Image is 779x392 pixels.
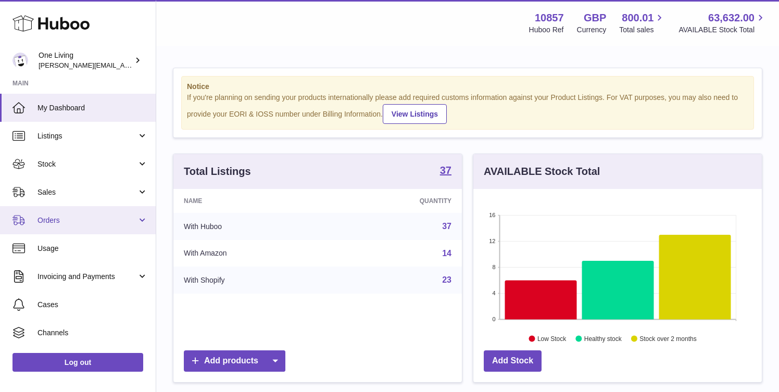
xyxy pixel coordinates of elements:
text: 8 [492,264,495,270]
div: Huboo Ref [529,25,564,35]
div: One Living [39,50,132,70]
span: AVAILABLE Stock Total [679,25,767,35]
text: 12 [489,238,495,244]
span: Invoicing and Payments [37,272,137,282]
a: 63,632.00 AVAILABLE Stock Total [679,11,767,35]
a: 14 [442,249,451,258]
a: 800.01 Total sales [619,11,665,35]
strong: 37 [440,165,451,175]
span: 800.01 [622,11,654,25]
span: [PERSON_NAME][EMAIL_ADDRESS][DOMAIN_NAME] [39,61,209,69]
span: Sales [37,187,137,197]
text: 16 [489,212,495,218]
text: 0 [492,316,495,322]
a: Add Stock [484,350,542,372]
span: Listings [37,131,137,141]
a: 37 [440,165,451,178]
span: 63,632.00 [708,11,755,25]
strong: Notice [187,82,748,92]
span: Total sales [619,25,665,35]
span: My Dashboard [37,103,148,113]
span: Usage [37,244,148,254]
img: Jessica@oneliving.com [12,53,28,68]
text: Healthy stock [584,335,622,342]
text: Stock over 2 months [639,335,696,342]
div: Currency [577,25,607,35]
span: Channels [37,328,148,338]
h3: Total Listings [184,165,251,179]
strong: 10857 [535,11,564,25]
a: Log out [12,353,143,372]
text: Low Stock [537,335,567,342]
td: With Huboo [173,213,331,240]
h3: AVAILABLE Stock Total [484,165,600,179]
span: Orders [37,216,137,225]
a: Add products [184,350,285,372]
strong: GBP [584,11,606,25]
a: View Listings [383,104,447,124]
th: Name [173,189,331,213]
span: Stock [37,159,137,169]
a: 37 [442,222,451,231]
div: If you're planning on sending your products internationally please add required customs informati... [187,93,748,124]
th: Quantity [331,189,462,213]
text: 4 [492,290,495,296]
td: With Amazon [173,240,331,267]
span: Cases [37,300,148,310]
a: 23 [442,275,451,284]
td: With Shopify [173,267,331,294]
